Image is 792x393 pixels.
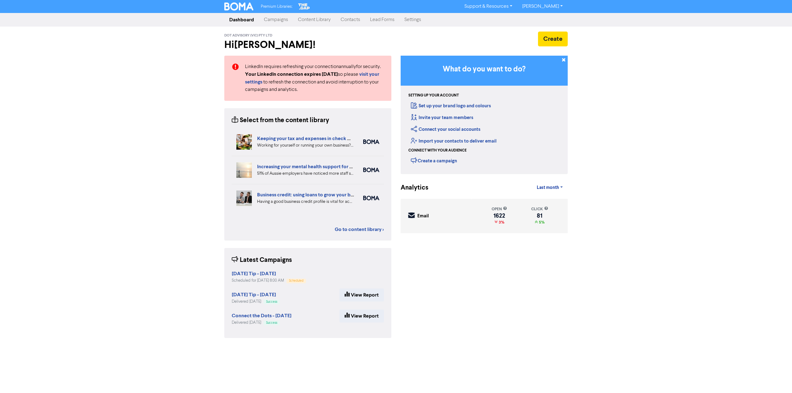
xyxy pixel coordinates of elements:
[363,168,379,172] img: boma
[257,192,367,198] a: Business credit: using loans to grow your business
[417,213,429,220] div: Email
[339,288,384,301] a: View Report
[497,220,504,225] span: 3%
[532,182,568,194] a: Last month
[411,156,457,165] div: Create a campaign
[232,271,276,276] a: [DATE] Tip - [DATE]
[492,206,507,212] div: open
[537,185,559,190] span: Last month
[224,14,259,26] a: Dashboard
[266,321,277,324] span: Success
[335,226,384,233] a: Go to content library >
[411,115,473,121] a: Invite your team members
[232,293,276,297] a: [DATE] Tip - [DATE]
[339,310,384,323] a: View Report
[297,2,311,11] img: The Gap
[257,170,354,177] div: 51% of Aussie employers have noticed more staff struggling with mental health. But very few have ...
[459,2,517,11] a: Support & Resources
[714,326,792,393] iframe: Chat Widget
[538,32,568,46] button: Create
[401,183,421,193] div: Analytics
[257,142,354,149] div: Working for yourself or running your own business? Setup robust systems for expenses & tax requir...
[399,14,426,26] a: Settings
[517,2,568,11] a: [PERSON_NAME]
[257,199,354,205] div: Having a good business credit profile is vital for accessing routes to funding. We look at six di...
[408,148,467,153] div: Connect with your audience
[232,299,280,305] div: Delivered [DATE]
[224,39,391,51] h2: Hi [PERSON_NAME] !
[224,2,253,11] img: BOMA Logo
[492,213,507,218] div: 1622
[232,320,291,326] div: Delivered [DATE]
[240,63,389,93] div: LinkedIn requires refreshing your connection annually for security. so please to refresh the conn...
[411,126,480,132] a: Connect your social accounts
[411,138,497,144] a: Import your contacts to deliver email
[266,300,277,303] span: Success
[538,220,544,225] span: 5%
[410,65,558,74] h3: What do you want to do?
[289,279,303,282] span: Scheduled
[232,314,291,318] a: Connect the Dots - [DATE]
[411,103,491,109] a: Set up your brand logo and colours
[336,14,365,26] a: Contacts
[365,14,399,26] a: Lead Forms
[232,278,306,284] div: Scheduled for [DATE] 8:00 AM
[401,56,568,174] div: Getting Started in BOMA
[257,164,374,170] a: Increasing your mental health support for employees
[224,33,272,38] span: Dot Advisory (VIC) Pty Ltd
[408,93,459,98] div: Setting up your account
[245,71,338,77] strong: Your LinkedIn connection expires [DATE]
[232,116,329,125] div: Select from the content library
[257,135,410,142] a: Keeping your tax and expenses in check when you are self-employed
[232,271,276,277] strong: [DATE] Tip - [DATE]
[363,139,379,144] img: boma_accounting
[531,206,548,212] div: click
[261,5,292,9] span: Premium Libraries:
[363,196,379,200] img: boma
[232,313,291,319] strong: Connect the Dots - [DATE]
[232,255,292,265] div: Latest Campaigns
[232,292,276,298] strong: [DATE] Tip - [DATE]
[245,72,379,85] a: visit your settings
[531,213,548,218] div: 81
[293,14,336,26] a: Content Library
[259,14,293,26] a: Campaigns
